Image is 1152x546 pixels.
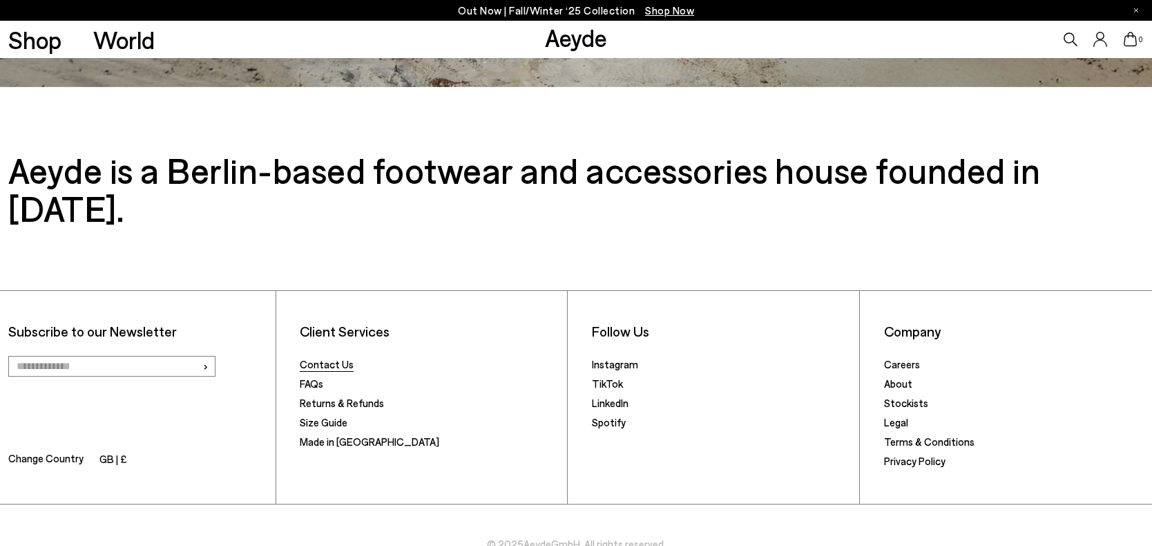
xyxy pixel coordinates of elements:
a: Contact Us [300,358,354,370]
a: Made in [GEOGRAPHIC_DATA] [300,435,439,448]
a: About [884,377,912,390]
span: Change Country [8,450,84,470]
a: Careers [884,358,920,370]
a: World [93,28,155,52]
span: 0 [1137,36,1144,44]
p: Subscribe to our Newsletter [8,323,268,340]
li: Company [884,323,1144,340]
h3: Aeyde is a Berlin-based footwear and accessories house founded in [DATE]. [8,151,1144,227]
li: Follow Us [592,323,852,340]
span: › [202,356,209,376]
a: Instagram [592,358,638,370]
a: Shop [8,28,61,52]
li: Client Services [300,323,559,340]
a: LinkedIn [592,397,628,409]
a: Privacy Policy [884,455,945,467]
a: Aeyde [545,23,607,52]
a: 0 [1124,32,1137,47]
li: GB | £ [99,451,127,470]
a: Stockists [884,397,928,409]
a: Legal [884,416,908,429]
a: Size Guide [300,416,347,429]
a: Terms & Conditions [884,435,975,448]
a: FAQs [300,377,323,390]
p: Out Now | Fall/Winter ‘25 Collection [458,2,694,19]
a: Returns & Refunds [300,397,384,409]
a: TikTok [592,377,623,390]
a: Spotify [592,416,626,429]
span: Navigate to /collections/new-in [645,4,694,17]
